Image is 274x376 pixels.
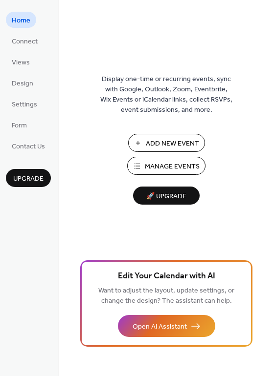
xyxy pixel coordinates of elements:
[12,16,30,26] span: Home
[118,270,215,283] span: Edit Your Calendar with AI
[12,100,37,110] span: Settings
[12,58,30,68] span: Views
[133,187,200,205] button: 🚀 Upgrade
[13,174,44,184] span: Upgrade
[133,322,187,332] span: Open AI Assistant
[100,74,232,115] span: Display one-time or recurring events, sync with Google, Outlook, Zoom, Eventbrite, Wix Events or ...
[6,169,51,187] button: Upgrade
[146,139,199,149] span: Add New Event
[6,75,39,91] a: Design
[98,284,234,308] span: Want to adjust the layout, update settings, or change the design? The assistant can help.
[6,12,36,28] a: Home
[6,138,51,154] a: Contact Us
[6,33,44,49] a: Connect
[6,117,33,133] a: Form
[12,37,38,47] span: Connect
[6,96,43,112] a: Settings
[145,162,200,172] span: Manage Events
[6,54,36,70] a: Views
[118,315,215,337] button: Open AI Assistant
[139,190,194,203] span: 🚀 Upgrade
[127,157,205,175] button: Manage Events
[12,79,33,89] span: Design
[128,134,205,152] button: Add New Event
[12,142,45,152] span: Contact Us
[12,121,27,131] span: Form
